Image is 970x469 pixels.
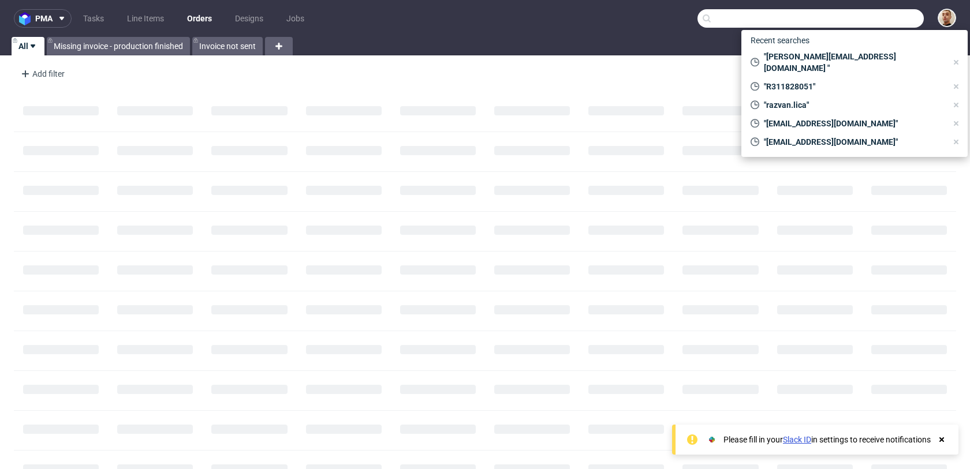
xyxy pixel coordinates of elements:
[180,9,219,28] a: Orders
[228,9,270,28] a: Designs
[19,12,35,25] img: logo
[939,10,955,26] img: Bartłomiej Leśniczuk
[759,136,947,148] span: "[EMAIL_ADDRESS][DOMAIN_NAME]"
[120,9,171,28] a: Line Items
[706,434,718,445] img: Slack
[14,9,72,28] button: pma
[76,9,111,28] a: Tasks
[759,81,947,92] span: "R311828051"
[47,37,190,55] a: Missing invoice - production finished
[759,118,947,129] span: "[EMAIL_ADDRESS][DOMAIN_NAME]"
[16,65,67,83] div: Add filter
[759,99,947,111] span: "razvan.lica"
[279,9,311,28] a: Jobs
[192,37,263,55] a: Invoice not sent
[783,435,811,444] a: Slack ID
[759,51,947,74] span: "[PERSON_NAME][EMAIL_ADDRESS][DOMAIN_NAME] "
[12,37,44,55] a: All
[746,31,814,50] span: Recent searches
[723,434,931,445] div: Please fill in your in settings to receive notifications
[35,14,53,22] span: pma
